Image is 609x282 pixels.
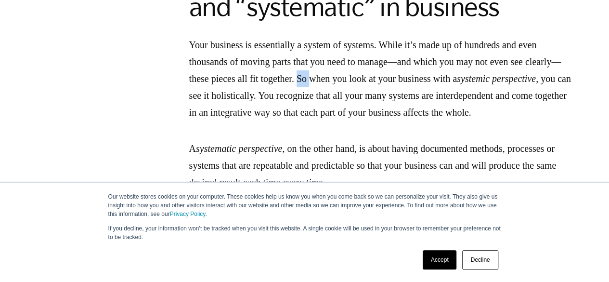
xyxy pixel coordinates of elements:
p: Our website stores cookies on your computer. These cookies help us know you when you come back so... [108,192,501,218]
em: every time [283,177,323,188]
p: Your business is essentially a system of systems. While it’s made up of hundreds and even thousan... [189,37,574,121]
a: Decline [462,250,498,269]
p: A , on the other hand, is about having documented methods, processes or systems that are repeatab... [189,140,574,191]
em: systematic perspective [196,143,282,154]
p: If you decline, your information won’t be tracked when you visit this website. A single cookie wi... [108,224,501,242]
em: systemic perspective [457,73,536,84]
a: Accept [423,250,457,269]
a: Privacy Policy [170,211,206,217]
